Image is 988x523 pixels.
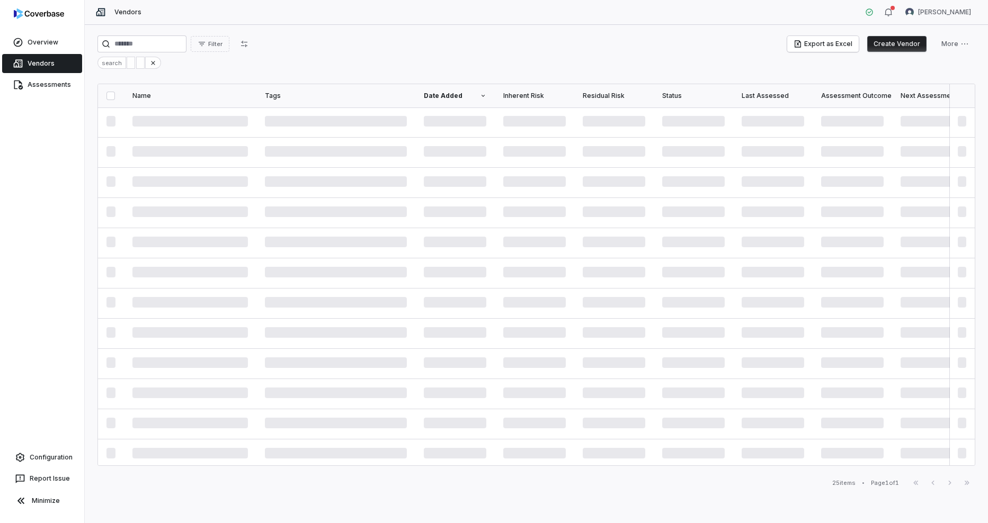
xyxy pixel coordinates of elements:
[899,4,977,20] button: Emad Nabbus avatar[PERSON_NAME]
[191,36,229,52] button: Filter
[265,92,407,100] div: Tags
[867,36,927,52] button: Create Vendor
[114,8,141,16] span: Vendors
[787,36,859,52] button: Export as Excel
[97,57,126,69] div: search
[662,92,725,100] div: Status
[742,92,804,100] div: Last Assessed
[583,92,645,100] div: Residual Risk
[2,33,82,52] a: Overview
[905,8,914,16] img: Emad Nabbus avatar
[935,36,975,52] button: More
[901,92,963,100] div: Next Assessment
[4,448,80,467] a: Configuration
[424,92,486,100] div: Date Added
[862,479,865,486] div: •
[821,92,884,100] div: Assessment Outcome
[4,490,80,511] button: Minimize
[4,469,80,488] button: Report Issue
[503,92,566,100] div: Inherent Risk
[871,479,899,487] div: Page 1 of 1
[2,54,82,73] a: Vendors
[14,8,64,19] img: logo-D7KZi-bG.svg
[132,92,248,100] div: Name
[208,40,222,48] span: Filter
[832,479,856,487] div: 25 items
[2,75,82,94] a: Assessments
[918,8,971,16] span: [PERSON_NAME]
